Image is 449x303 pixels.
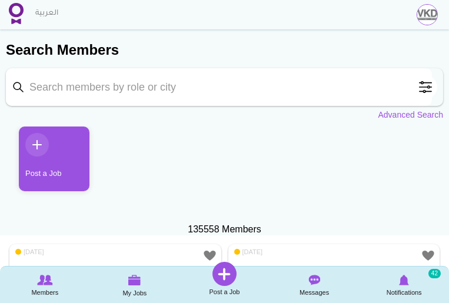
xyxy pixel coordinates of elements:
img: Home [9,3,24,24]
span: Notifications [387,287,422,298]
input: Search members by role or city [6,68,432,106]
span: [DATE] [234,248,263,256]
a: Add to Favourites [421,248,435,263]
span: Members [31,287,58,298]
img: Messages [308,275,320,285]
span: My Jobs [122,287,147,299]
a: Post a Job Post a Job [179,262,270,298]
img: Notifications [399,275,409,285]
div: 135558 Members [6,223,443,237]
li: 1 / 1 [10,126,81,200]
a: Advanced Search [378,109,443,121]
a: Messages Messages [270,268,360,301]
span: Post a Job [209,286,240,298]
a: My Jobs My Jobs [90,268,180,302]
a: العربية [29,2,64,25]
a: Post a Job [19,126,89,191]
a: Notifications Notifications 42 [359,268,449,301]
a: Add to Favourites [202,248,217,263]
h2: Search Members [6,40,443,60]
span: [DATE] [15,248,44,256]
span: Messages [300,287,329,298]
small: 42 [428,269,441,278]
img: Post a Job [212,262,237,286]
img: My Jobs [128,275,141,285]
img: Browse Members [37,275,52,285]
